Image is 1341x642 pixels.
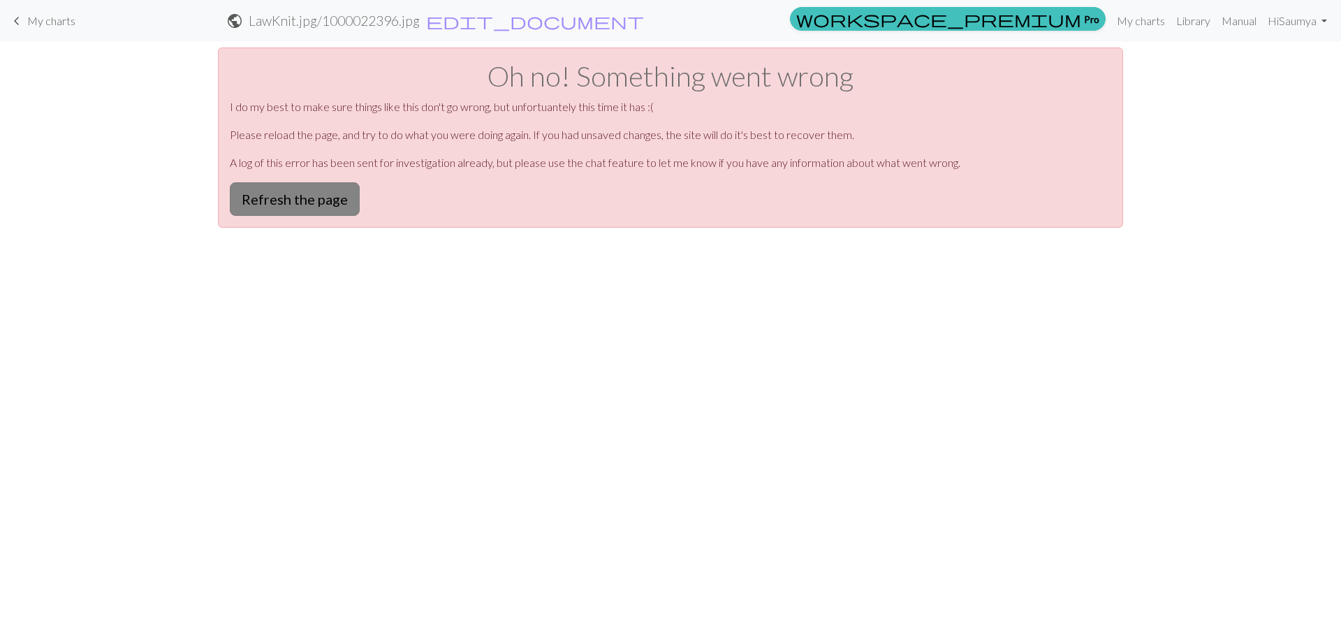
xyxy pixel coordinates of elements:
span: workspace_premium [796,9,1081,29]
p: A log of this error has been sent for investigation already, but please use the chat feature to l... [230,154,1111,171]
p: Please reload the page, and try to do what you were doing again. If you had unsaved changes, the ... [230,126,1111,143]
a: My charts [1111,7,1171,35]
h1: Oh no! Something went wrong [230,59,1111,93]
a: Library [1171,7,1216,35]
button: Refresh the page [230,182,360,216]
h2: LawKnit.jpg / 1000022396.jpg [249,13,420,29]
p: I do my best to make sure things like this don't go wrong, but unfortuantely this time it has :( [230,99,1111,115]
a: Pro [790,7,1106,31]
a: HiSaumya [1262,7,1333,35]
span: public [226,11,243,31]
a: My charts [8,9,75,33]
a: Manual [1216,7,1262,35]
span: My charts [27,14,75,27]
span: keyboard_arrow_left [8,11,25,31]
span: edit_document [426,11,644,31]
